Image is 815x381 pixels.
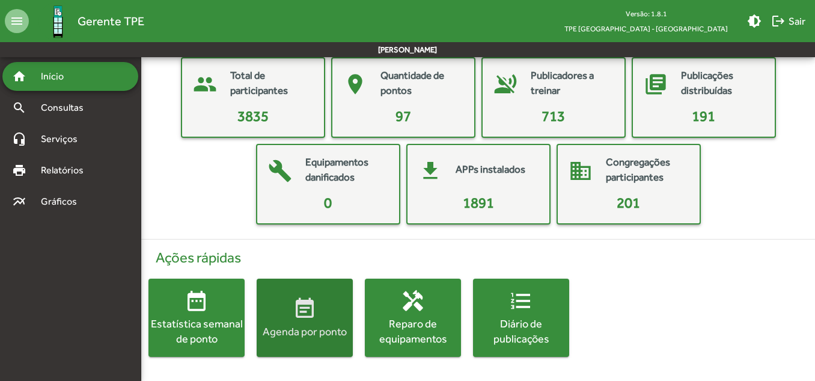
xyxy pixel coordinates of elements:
div: Reparo de equipamentos [365,316,461,346]
span: TPE [GEOGRAPHIC_DATA] - [GEOGRAPHIC_DATA] [555,21,737,36]
span: 191 [692,108,715,124]
mat-icon: menu [5,9,29,33]
mat-icon: get_app [412,153,448,189]
button: Sair [766,10,810,32]
mat-icon: date_range [185,289,209,313]
button: Reparo de equipamentos [365,279,461,357]
span: 97 [395,108,411,124]
mat-icon: home [12,69,26,84]
a: Gerente TPE [29,2,144,41]
mat-card-title: APPs instalados [456,162,525,178]
img: Logo [38,2,78,41]
button: Agenda por ponto [257,279,353,357]
div: Diário de publicações [473,316,569,346]
span: 3835 [237,108,269,124]
mat-icon: people [187,66,223,102]
span: 1891 [463,194,494,211]
h4: Ações rápidas [148,249,808,267]
div: Agenda por ponto [257,324,353,339]
span: Consultas [34,101,99,115]
mat-icon: brightness_medium [747,14,762,28]
mat-card-title: Congregações participantes [606,155,688,185]
span: Sair [771,10,805,32]
span: Início [34,69,81,84]
mat-icon: print [12,163,26,178]
div: Versão: 1.8.1 [555,6,737,21]
mat-icon: logout [771,14,786,28]
mat-icon: place [337,66,373,102]
mat-icon: multiline_chart [12,194,26,209]
span: 0 [324,194,332,211]
span: 201 [617,194,640,211]
mat-icon: build [262,153,298,189]
mat-icon: headset_mic [12,132,26,146]
button: Diário de publicações [473,279,569,357]
span: Serviços [34,132,94,146]
span: Relatórios [34,163,99,178]
mat-icon: event_note [293,297,317,321]
mat-card-title: Quantidade de pontos [380,68,462,99]
span: Gerente TPE [78,11,144,31]
span: Gráficos [34,194,93,209]
mat-card-title: Publicações distribuídas [681,68,763,99]
mat-icon: format_list_numbered [509,289,533,313]
mat-card-title: Publicadores a treinar [531,68,612,99]
mat-icon: handyman [401,289,425,313]
mat-icon: library_books [638,66,674,102]
mat-icon: domain [563,153,599,189]
mat-icon: search [12,101,26,115]
mat-card-title: Total de participantes [230,68,312,99]
mat-icon: voice_over_off [487,66,523,102]
div: Estatística semanal de ponto [148,316,245,346]
button: Estatística semanal de ponto [148,279,245,357]
mat-card-title: Equipamentos danificados [305,155,387,185]
span: 713 [542,108,565,124]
